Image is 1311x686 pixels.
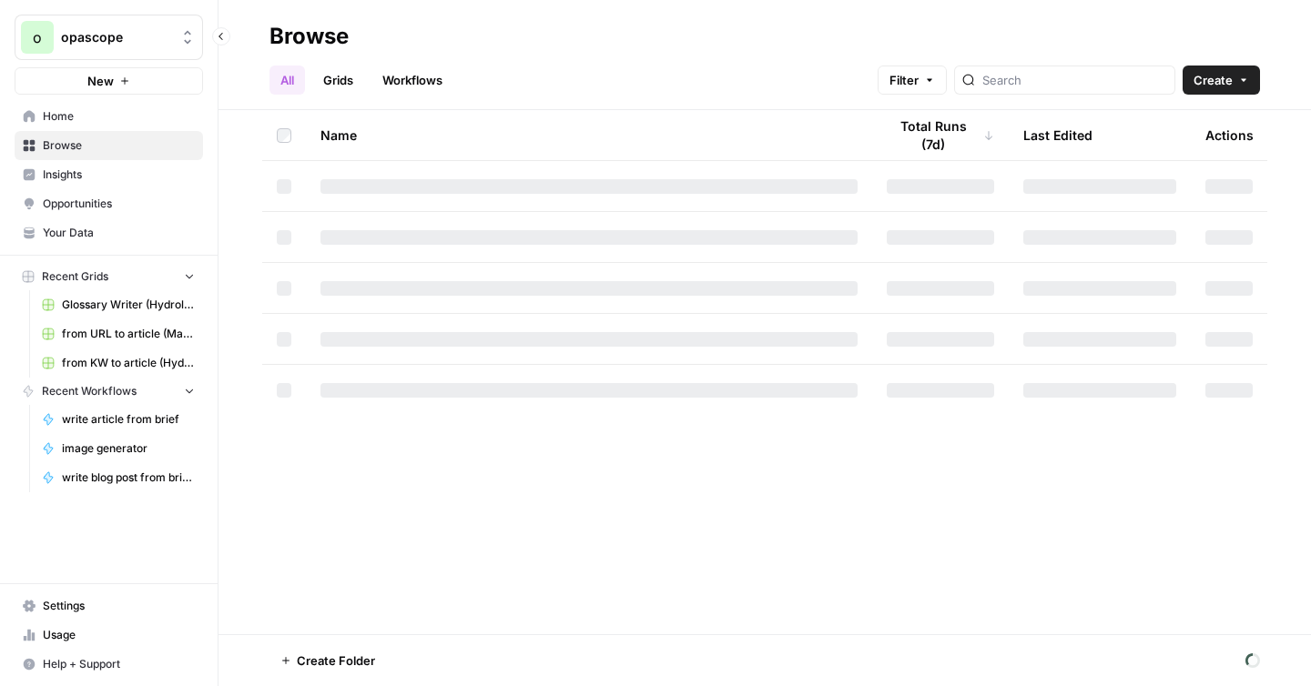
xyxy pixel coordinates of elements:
a: from KW to article (Hydrolix) [34,348,203,378]
button: Recent Grids [15,263,203,290]
a: Usage [15,620,203,650]
span: write article from brief [62,411,195,428]
a: Glossary Writer (Hydrolix) Grid [34,290,203,319]
span: Create [1194,71,1233,89]
button: Help + Support [15,650,203,679]
a: Opportunities [15,189,203,218]
span: Browse [43,137,195,154]
div: Name [320,110,858,160]
a: image generator [34,434,203,463]
span: Recent Grids [42,268,108,285]
a: write blog post from brief (Aroma360) [34,463,203,492]
span: Opportunities [43,196,195,212]
span: image generator [62,440,195,457]
span: from URL to article (MariaDB) [62,326,195,342]
button: New [15,67,203,95]
span: write blog post from brief (Aroma360) [62,469,195,486]
input: Search [982,71,1167,89]
button: Create Folder [269,646,386,675]
a: All [269,66,305,95]
span: New [87,72,114,90]
span: Glossary Writer (Hydrolix) Grid [62,297,195,313]
a: Browse [15,131,203,160]
button: Filter [878,66,947,95]
a: from URL to article (MariaDB) [34,319,203,348]
div: Total Runs (7d) [887,110,994,160]
span: Create Folder [297,651,375,670]
div: Actions [1205,110,1254,160]
a: Grids [312,66,364,95]
span: Help + Support [43,656,195,672]
a: Insights [15,160,203,189]
span: opascope [61,28,171,46]
a: Workflows [371,66,453,95]
span: Your Data [43,225,195,241]
span: o [33,26,42,48]
a: Home [15,102,203,131]
div: Last Edited [1023,110,1092,160]
span: Home [43,108,195,125]
a: Settings [15,591,203,620]
button: Recent Workflows [15,378,203,405]
span: Recent Workflows [42,383,137,399]
span: Filter [889,71,919,89]
button: Workspace: opascope [15,15,203,60]
a: Your Data [15,218,203,247]
div: Browse [269,22,349,51]
span: Usage [43,627,195,643]
a: write article from brief [34,405,203,434]
span: Settings [43,598,195,614]
span: from KW to article (Hydrolix) [62,355,195,371]
span: Insights [43,166,195,183]
button: Create [1183,66,1260,95]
